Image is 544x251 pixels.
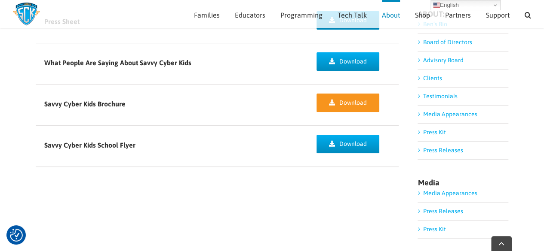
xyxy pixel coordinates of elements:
a: Press Releases [423,208,463,215]
span: Download [339,140,367,148]
a: Download [317,94,379,112]
span: Families [194,12,220,18]
a: Download [317,135,379,153]
img: Savvy Cyber Kids Logo [13,2,40,26]
a: Clients [423,75,442,82]
h5: What People Are Saying About Savvy Cyber Kids [44,59,300,66]
span: Partners [445,12,471,18]
h5: Savvy Cyber Kids Brochure [44,100,300,107]
span: Support [486,12,510,18]
a: Advisory Board [423,57,463,64]
a: Press Releases [423,147,463,154]
span: Download [339,99,367,106]
span: Programming [280,12,323,18]
a: Media Appearances [423,111,477,118]
span: Shop [415,12,430,18]
a: Download [317,52,379,71]
a: Press Kit [423,226,446,233]
img: en [433,2,440,9]
img: Revisit consent button [10,229,23,242]
h5: Savvy Cyber Kids School Flyer [44,142,300,148]
span: Download [339,58,367,65]
a: Board of Directors [423,39,472,45]
span: Tech Talk [338,12,367,18]
span: Educators [235,12,265,18]
h4: Media [418,179,508,187]
button: Consent Preferences [10,229,23,242]
a: Media Appearances [423,190,477,197]
a: Press Kit [423,129,446,136]
a: Testimonials [423,93,457,100]
span: About [382,12,400,18]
